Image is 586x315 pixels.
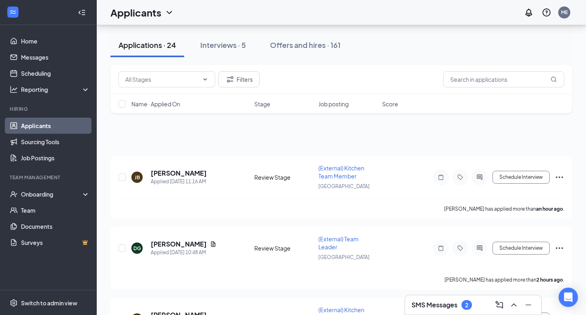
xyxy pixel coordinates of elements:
[164,8,174,17] svg: ChevronDown
[536,277,563,283] b: 2 hours ago
[436,174,446,180] svg: Note
[21,234,90,251] a: SurveysCrown
[465,302,468,309] div: 2
[21,150,90,166] a: Job Postings
[225,75,235,84] svg: Filter
[522,298,535,311] button: Minimize
[507,298,520,311] button: ChevronUp
[475,174,484,180] svg: ActiveChat
[318,100,349,108] span: Job posting
[10,106,88,112] div: Hiring
[218,71,260,87] button: Filter Filters
[536,206,563,212] b: an hour ago
[551,76,557,83] svg: MagnifyingGlass
[495,300,504,310] svg: ComposeMessage
[21,33,90,49] a: Home
[443,71,564,87] input: Search in applications
[542,8,551,17] svg: QuestionInfo
[133,245,141,252] div: DG
[151,249,216,257] div: Applied [DATE] 10:48 AM
[509,300,519,310] svg: ChevronUp
[555,243,564,253] svg: Ellipses
[21,134,90,150] a: Sourcing Tools
[151,240,207,249] h5: [PERSON_NAME]
[318,254,370,260] span: [GEOGRAPHIC_DATA]
[151,178,207,186] div: Applied [DATE] 11:16 AM
[21,85,90,93] div: Reporting
[318,235,359,251] span: (External) Team Leader
[135,174,140,181] div: JB
[524,300,533,310] svg: Minimize
[559,288,578,307] div: Open Intercom Messenger
[21,299,77,307] div: Switch to admin view
[118,40,176,50] div: Applications · 24
[10,299,18,307] svg: Settings
[202,76,208,83] svg: ChevronDown
[10,85,18,93] svg: Analysis
[21,218,90,234] a: Documents
[254,244,314,252] div: Review Stage
[10,190,18,198] svg: UserCheck
[210,241,216,247] svg: Document
[411,300,457,309] h3: SMS Messages
[270,40,341,50] div: Offers and hires · 161
[131,100,180,108] span: Name · Applied On
[492,242,550,255] button: Schedule Interview
[254,173,314,181] div: Review Stage
[21,190,83,198] div: Onboarding
[524,8,534,17] svg: Notifications
[254,100,270,108] span: Stage
[125,75,199,84] input: All Stages
[318,164,364,180] span: (External) Kitchen Team Member
[492,171,550,184] button: Schedule Interview
[9,8,17,16] svg: WorkstreamLogo
[10,174,88,181] div: Team Management
[445,276,564,283] p: [PERSON_NAME] has applied more than .
[318,183,370,189] span: [GEOGRAPHIC_DATA]
[200,40,246,50] div: Interviews · 5
[21,118,90,134] a: Applicants
[110,6,161,19] h1: Applicants
[78,8,86,17] svg: Collapse
[475,245,484,251] svg: ActiveChat
[382,100,398,108] span: Score
[436,245,446,251] svg: Note
[555,172,564,182] svg: Ellipses
[444,205,564,212] p: [PERSON_NAME] has applied more than .
[455,174,465,180] svg: Tag
[455,245,465,251] svg: Tag
[21,202,90,218] a: Team
[561,9,568,16] div: ME
[21,65,90,81] a: Scheduling
[151,169,207,178] h5: [PERSON_NAME]
[21,49,90,65] a: Messages
[493,298,506,311] button: ComposeMessage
